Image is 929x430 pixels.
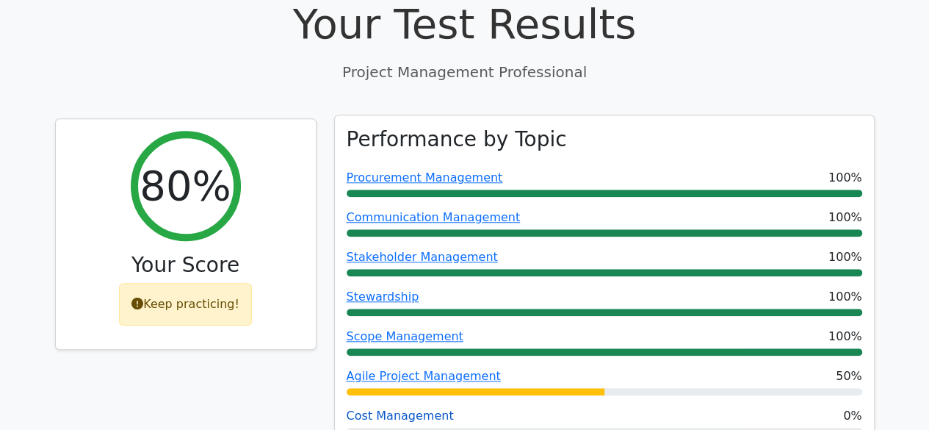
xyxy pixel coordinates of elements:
[828,209,862,226] span: 100%
[347,171,503,184] a: Procurement Management
[347,210,521,224] a: Communication Management
[828,288,862,306] span: 100%
[347,290,419,304] a: Stewardship
[140,161,231,210] h2: 80%
[347,127,567,152] h3: Performance by Topic
[836,368,862,385] span: 50%
[347,329,463,343] a: Scope Management
[347,409,454,423] a: Cost Management
[828,248,862,266] span: 100%
[68,253,304,278] h3: Your Score
[843,407,861,425] span: 0%
[347,250,498,264] a: Stakeholder Management
[828,169,862,187] span: 100%
[828,328,862,345] span: 100%
[347,369,501,383] a: Agile Project Management
[55,61,875,83] p: Project Management Professional
[119,283,252,326] div: Keep practicing!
